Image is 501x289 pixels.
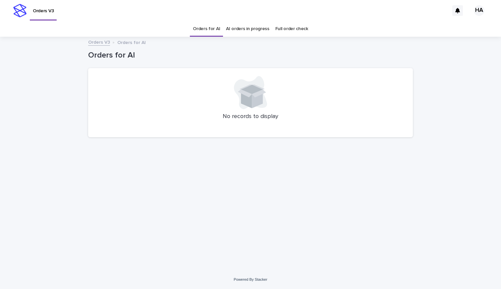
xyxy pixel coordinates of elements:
a: Orders for AI [193,21,220,37]
a: Powered By Stacker [234,277,267,281]
div: HA [474,5,484,16]
a: AI orders in progress [226,21,269,37]
a: Full order check [275,21,308,37]
h1: Orders for AI [88,51,413,60]
p: No records to display [96,113,405,120]
p: Orders for AI [117,38,146,46]
img: stacker-logo-s-only.png [13,4,27,17]
a: Orders V3 [88,38,110,46]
